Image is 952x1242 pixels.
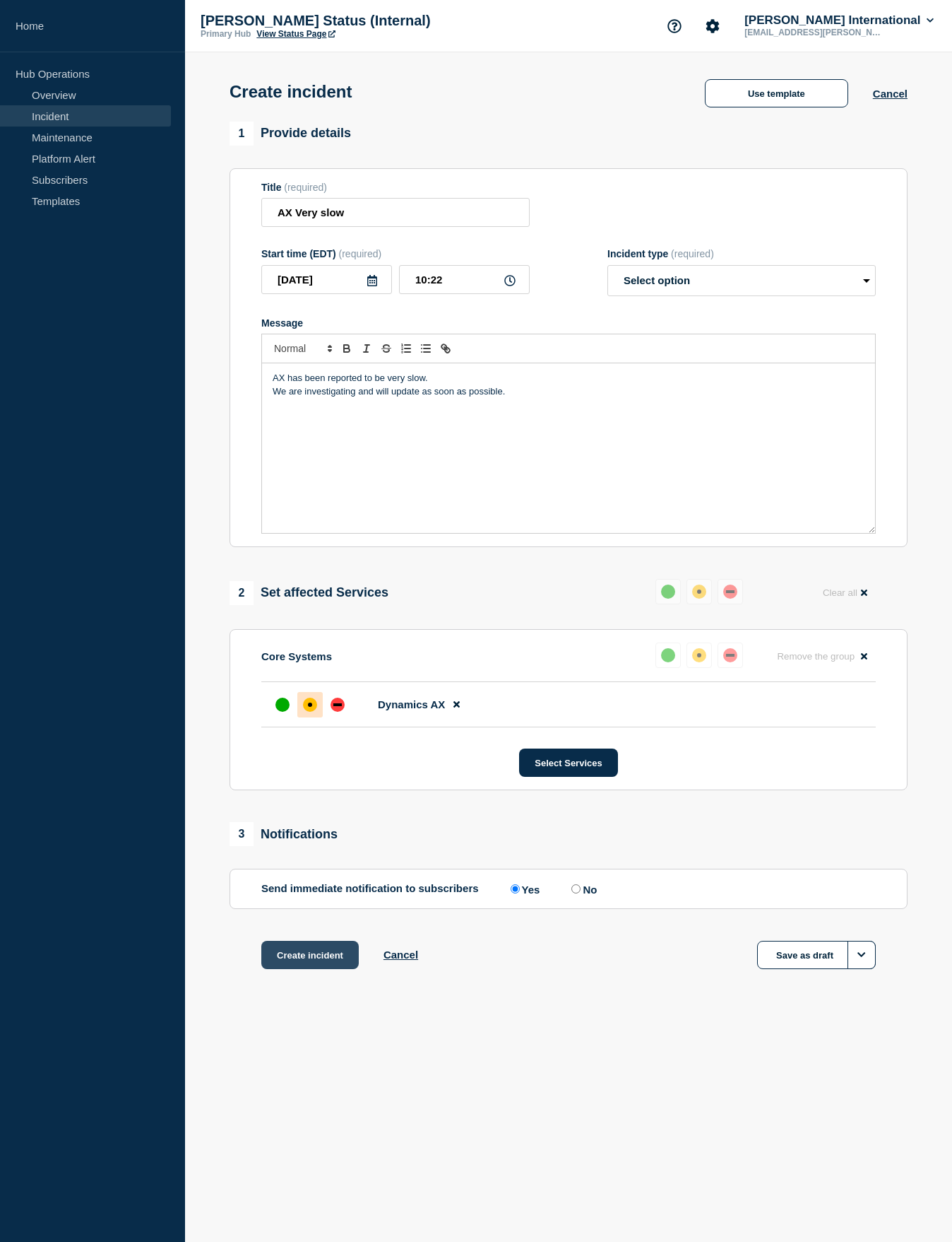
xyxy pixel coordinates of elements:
[261,882,479,896] p: Send immediate notification to subscribers
[399,265,530,294] input: HH:MM
[284,182,327,193] span: (required)
[261,650,332,662] p: Core Systems
[661,585,675,599] div: up
[436,340,456,357] button: Toggle link
[303,698,317,712] div: affected
[378,698,445,710] span: Dynamics AX
[519,749,617,777] button: Select Services
[383,949,418,961] button: Cancel
[230,122,254,146] span: 1
[273,372,864,385] p: AX has been reported to be very slow.
[607,248,876,259] div: Incident type
[723,648,737,662] div: down
[692,648,706,662] div: affected
[331,698,345,712] div: down
[568,882,597,896] label: No
[230,822,338,846] div: Notifications
[261,248,530,259] div: Start time (EDT)
[261,265,392,294] input: YYYY-MM-DD
[376,340,396,357] button: Toggle strikethrough text
[718,579,743,604] button: down
[686,579,712,604] button: affected
[847,941,876,969] button: Options
[261,882,876,896] div: Send immediate notification to subscribers
[261,182,530,193] div: Title
[718,643,743,668] button: down
[671,248,714,259] span: (required)
[337,340,357,357] button: Toggle bold text
[655,643,681,668] button: up
[873,88,908,100] button: Cancel
[692,585,706,599] div: affected
[507,882,540,896] label: Yes
[201,29,251,39] p: Primary Hub
[230,122,351,146] div: Provide details
[275,698,290,712] div: up
[256,29,335,39] a: View Status Page
[814,579,876,607] button: Clear all
[661,648,675,662] div: up
[230,581,254,605] span: 2
[230,581,388,605] div: Set affected Services
[777,651,855,662] span: Remove the group
[261,317,876,329] div: Message
[261,941,359,969] button: Create incident
[357,340,376,357] button: Toggle italic text
[268,340,337,357] span: Font size
[261,198,530,227] input: Title
[571,884,581,894] input: No
[698,11,727,41] button: Account settings
[723,585,737,599] div: down
[511,884,520,894] input: Yes
[396,340,416,357] button: Toggle ordered list
[339,248,382,259] span: (required)
[660,11,689,41] button: Support
[230,82,352,102] h1: Create incident
[742,13,936,28] button: [PERSON_NAME] International
[416,340,436,357] button: Toggle bulleted list
[655,579,681,604] button: up
[262,363,875,533] div: Message
[705,79,848,107] button: Use template
[273,385,864,398] p: We are investigating and will update as soon as possible.
[230,822,254,846] span: 3
[757,941,876,969] button: Save as draft
[768,643,876,670] button: Remove the group
[201,13,483,29] p: [PERSON_NAME] Status (Internal)
[742,28,888,37] p: [EMAIL_ADDRESS][PERSON_NAME][DOMAIN_NAME]
[686,643,712,668] button: affected
[607,265,876,296] select: Incident type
